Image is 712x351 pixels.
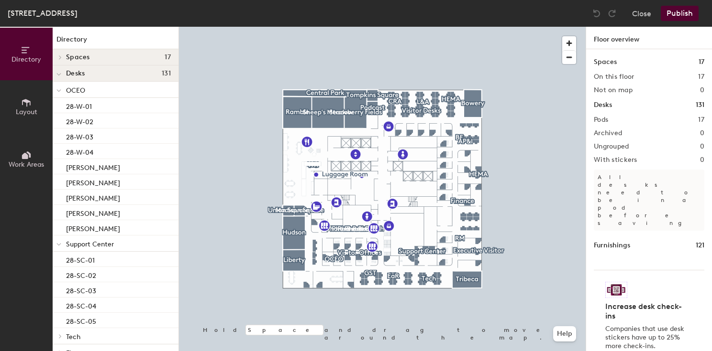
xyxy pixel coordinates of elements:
[8,7,78,19] div: [STREET_ADDRESS]
[66,53,90,61] span: Spaces
[66,130,93,141] p: 28-W-03
[594,170,704,231] p: All desks need to be in a pod before saving
[699,57,704,67] h1: 17
[594,57,617,67] h1: Spaces
[66,315,96,326] p: 28-SC-05
[66,100,92,111] p: 28-W-01
[592,9,601,18] img: Undo
[66,146,93,157] p: 28-W-04
[66,254,95,265] p: 28-SC-01
[66,269,96,280] p: 28-SC-02
[605,302,687,321] h4: Increase desk check-ins
[66,240,114,248] span: Support Center
[594,100,612,110] h1: Desks
[66,176,120,187] p: [PERSON_NAME]
[661,6,699,21] button: Publish
[605,282,627,298] img: Sticker logo
[11,55,41,64] span: Directory
[700,156,704,164] h2: 0
[700,129,704,137] h2: 0
[594,73,634,81] h2: On this floor
[632,6,651,21] button: Close
[700,86,704,94] h2: 0
[586,27,712,49] h1: Floor overview
[698,116,704,124] h2: 17
[66,207,120,218] p: [PERSON_NAME]
[698,73,704,81] h2: 17
[66,299,96,310] p: 28-SC-04
[53,34,178,49] h1: Directory
[594,86,633,94] h2: Not on map
[16,108,37,116] span: Layout
[66,86,85,95] span: OCEO
[66,333,80,341] span: Tech
[607,9,617,18] img: Redo
[66,70,85,77] span: Desks
[66,161,120,172] p: [PERSON_NAME]
[66,284,96,295] p: 28-SC-03
[553,326,576,341] button: Help
[9,160,44,169] span: Work Areas
[594,116,608,124] h2: Pods
[605,325,687,351] p: Companies that use desk stickers have up to 25% more check-ins.
[594,156,637,164] h2: With stickers
[165,53,171,61] span: 17
[66,222,120,233] p: [PERSON_NAME]
[66,191,120,202] p: [PERSON_NAME]
[696,100,704,110] h1: 131
[594,143,629,150] h2: Ungrouped
[594,240,630,251] h1: Furnishings
[594,129,622,137] h2: Archived
[696,240,704,251] h1: 121
[66,115,93,126] p: 28-W-02
[162,70,171,77] span: 131
[700,143,704,150] h2: 0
